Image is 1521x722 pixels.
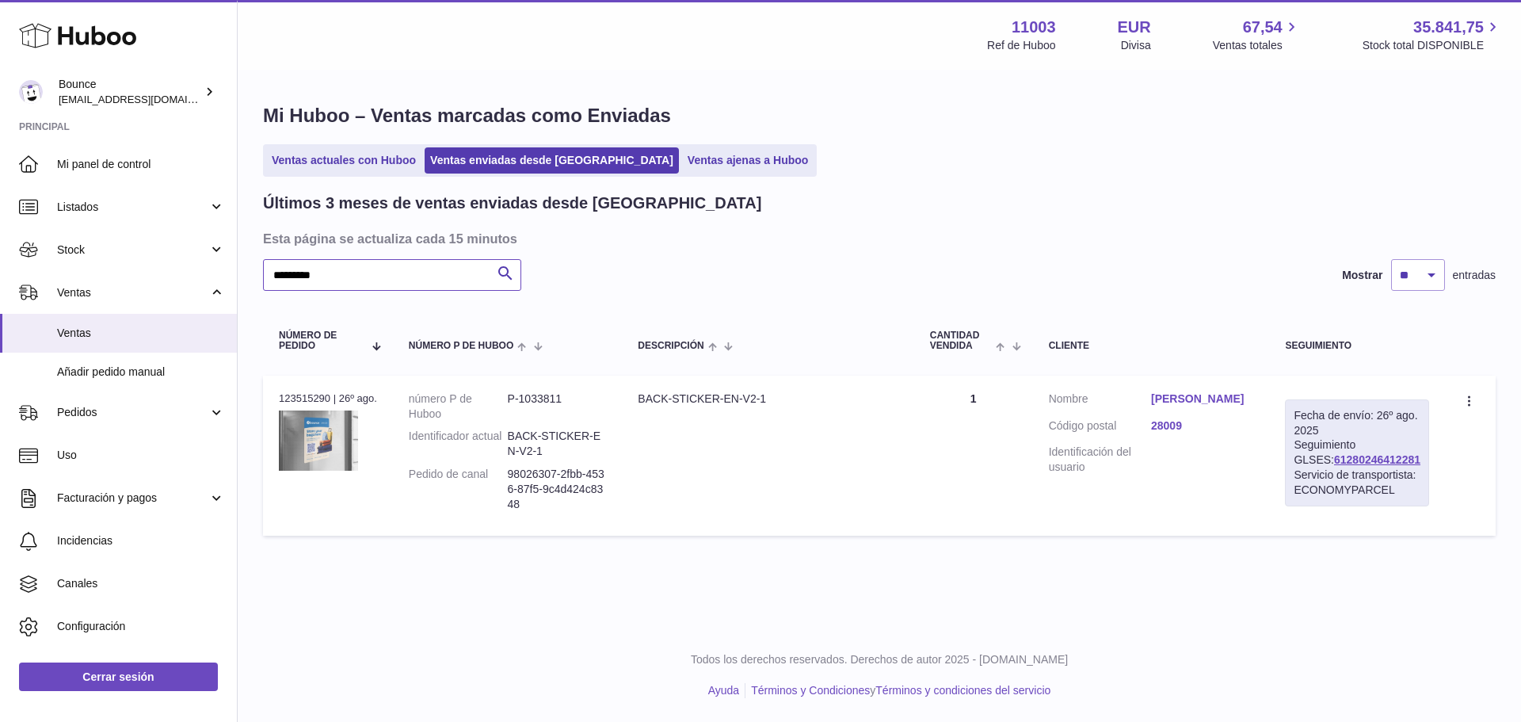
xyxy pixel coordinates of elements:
[1121,38,1151,53] div: Divisa
[57,365,225,380] span: Añadir pedido manual
[1363,17,1502,53] a: 35.841,75 Stock total DISPONIBLE
[57,619,225,634] span: Configuración
[1118,17,1151,38] strong: EUR
[1453,268,1496,283] span: entradas
[1049,392,1151,411] dt: Nombre
[57,285,208,300] span: Ventas
[57,533,225,548] span: Incidencias
[409,341,513,351] span: número P de Huboo
[425,147,679,174] a: Ventas enviadas desde [GEOGRAPHIC_DATA]
[263,230,1492,247] h3: Esta página se actualiza cada 15 minutos
[57,243,208,258] span: Stock
[57,448,225,463] span: Uso
[57,326,225,341] span: Ventas
[1049,418,1151,437] dt: Código postal
[1049,445,1151,475] dt: Identificación del usuario
[250,652,1508,667] p: Todos los derechos reservados. Derechos de autor 2025 - [DOMAIN_NAME]
[279,330,363,351] span: Número de pedido
[1049,341,1254,351] div: Cliente
[1342,268,1382,283] label: Mostrar
[1334,453,1420,466] a: 61280246412281
[1413,17,1484,38] span: 35.841,75
[1213,17,1301,53] a: 67,54 Ventas totales
[751,684,870,697] a: Términos y Condiciones
[1363,38,1502,53] span: Stock total DISPONIBLE
[508,467,607,512] dd: 98026307-2fbb-4536-87f5-9c4d424c8348
[57,405,208,420] span: Pedidos
[263,103,1496,128] h1: Mi Huboo – Ventas marcadas como Enviadas
[1285,399,1429,506] div: Seguimiento GLSES:
[875,684,1050,697] a: Términos y condiciones del servicio
[1213,38,1301,53] span: Ventas totales
[638,392,898,407] div: BACK-STICKER-EN-V2-1
[638,341,703,351] span: Descripción
[57,157,225,172] span: Mi panel de control
[930,330,993,351] span: Cantidad vendida
[409,467,508,512] dt: Pedido de canal
[1294,408,1420,438] div: Fecha de envío: 26º ago. 2025
[59,77,201,107] div: Bounce
[279,411,358,471] img: 1740744079.jpg
[263,193,761,214] h2: Últimos 3 meses de ventas enviadas desde [GEOGRAPHIC_DATA]
[279,392,377,406] div: 123515290 | 26º ago.
[1285,341,1429,351] div: Seguimiento
[266,147,421,174] a: Ventas actuales con Huboo
[745,683,1050,698] li: y
[1151,418,1253,434] a: 28009
[19,663,218,691] a: Cerrar sesión
[1012,17,1056,38] strong: 11003
[508,392,607,422] dd: P-1033811
[682,147,814,174] a: Ventas ajenas a Huboo
[1294,468,1420,498] div: Servicio de transportista: ECONOMYPARCEL
[987,38,1055,53] div: Ref de Huboo
[57,576,225,591] span: Canales
[708,684,739,697] a: Ayuda
[409,392,508,422] dt: número P de Huboo
[914,376,1033,536] td: 1
[59,93,233,105] span: [EMAIL_ADDRESS][DOMAIN_NAME]
[409,429,508,459] dt: Identificador actual
[1243,17,1283,38] span: 67,54
[1151,392,1253,407] a: [PERSON_NAME]
[57,200,208,215] span: Listados
[57,491,208,506] span: Facturación y pagos
[19,80,43,104] img: internalAdmin-11003@internal.huboo.com
[508,429,607,459] dd: BACK-STICKER-EN-V2-1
